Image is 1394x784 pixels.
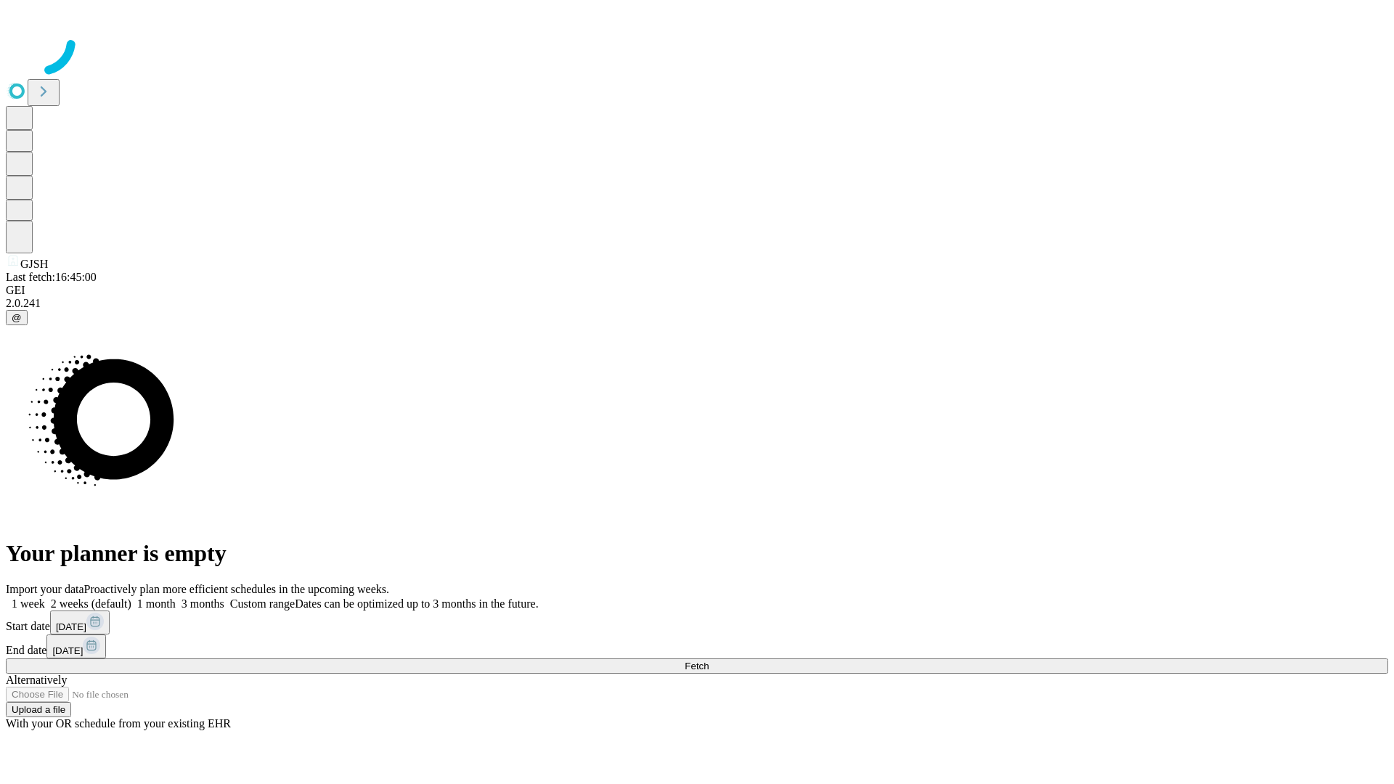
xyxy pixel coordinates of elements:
[6,310,28,325] button: @
[6,702,71,717] button: Upload a file
[6,658,1388,674] button: Fetch
[50,611,110,634] button: [DATE]
[51,597,131,610] span: 2 weeks (default)
[230,597,295,610] span: Custom range
[52,645,83,656] span: [DATE]
[12,312,22,323] span: @
[6,583,84,595] span: Import your data
[20,258,48,270] span: GJSH
[84,583,389,595] span: Proactively plan more efficient schedules in the upcoming weeks.
[46,634,106,658] button: [DATE]
[6,271,97,283] span: Last fetch: 16:45:00
[6,717,231,730] span: With your OR schedule from your existing EHR
[6,634,1388,658] div: End date
[685,661,709,671] span: Fetch
[56,621,86,632] span: [DATE]
[12,597,45,610] span: 1 week
[295,597,538,610] span: Dates can be optimized up to 3 months in the future.
[6,611,1388,634] div: Start date
[182,597,224,610] span: 3 months
[6,540,1388,567] h1: Your planner is empty
[6,284,1388,297] div: GEI
[6,297,1388,310] div: 2.0.241
[137,597,176,610] span: 1 month
[6,674,67,686] span: Alternatively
